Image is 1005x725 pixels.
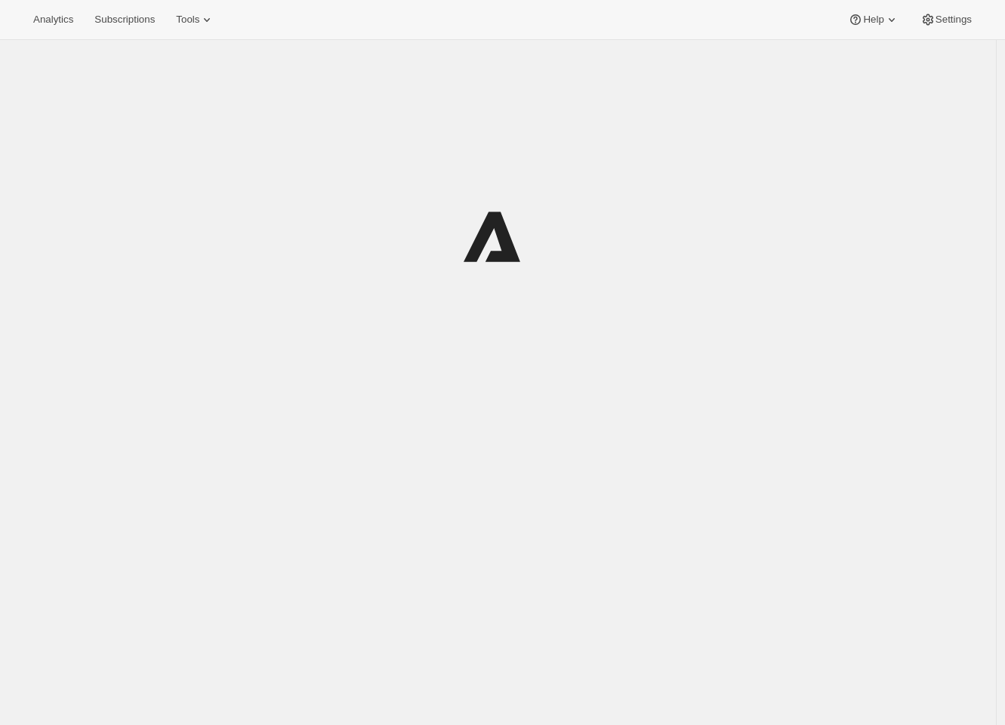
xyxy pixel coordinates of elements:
[839,9,908,30] button: Help
[33,14,73,26] span: Analytics
[911,9,981,30] button: Settings
[176,14,199,26] span: Tools
[863,14,883,26] span: Help
[24,9,82,30] button: Analytics
[936,14,972,26] span: Settings
[94,14,155,26] span: Subscriptions
[85,9,164,30] button: Subscriptions
[167,9,224,30] button: Tools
